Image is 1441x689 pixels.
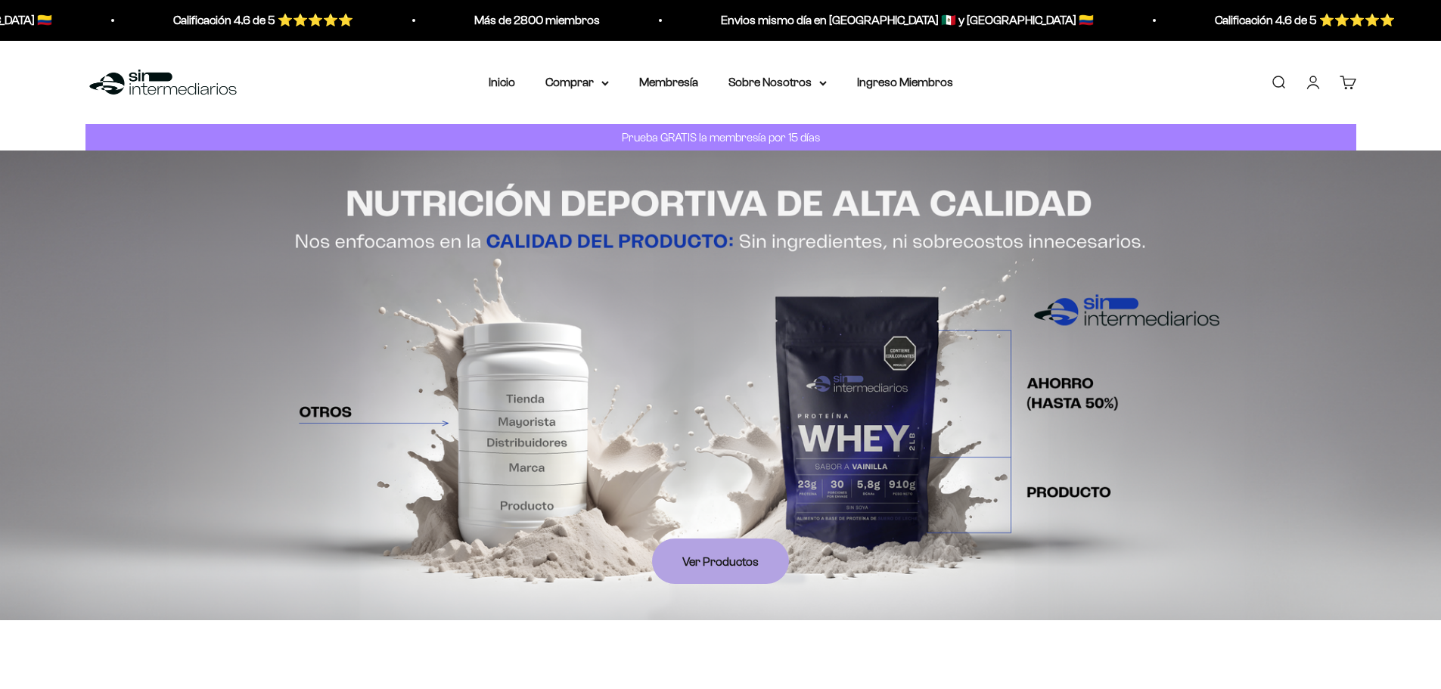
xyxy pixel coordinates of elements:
a: Ver Productos [652,538,789,584]
summary: Sobre Nosotros [728,73,827,92]
summary: Comprar [545,73,609,92]
p: Más de 2800 miembros [470,11,595,30]
p: Prueba GRATIS la membresía por 15 días [618,128,824,147]
p: Calificación 4.6 de 5 ⭐️⭐️⭐️⭐️⭐️ [169,11,349,30]
p: Envios mismo día en [GEOGRAPHIC_DATA] 🇲🇽 y [GEOGRAPHIC_DATA] 🇨🇴 [716,11,1089,30]
p: Calificación 4.6 de 5 ⭐️⭐️⭐️⭐️⭐️ [1210,11,1390,30]
a: Ingreso Miembros [857,76,953,88]
a: Membresía [639,76,698,88]
a: Inicio [489,76,515,88]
